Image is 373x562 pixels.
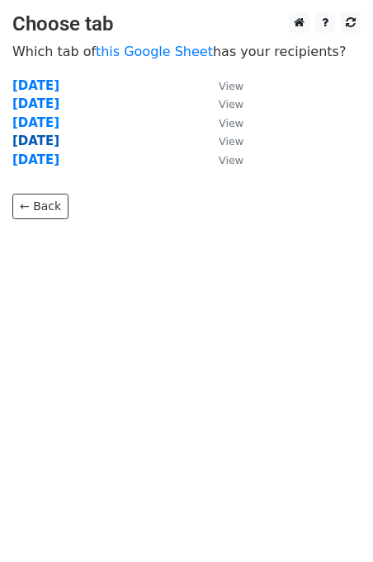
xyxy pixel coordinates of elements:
[219,117,243,129] small: View
[219,80,243,92] small: View
[12,12,361,36] h3: Choose tab
[202,78,243,93] a: View
[12,133,59,148] a: [DATE]
[12,152,59,167] a: [DATE]
[219,98,243,110] small: View
[219,154,243,166] small: View
[202,115,243,130] a: View
[202,96,243,111] a: View
[12,194,68,219] a: ← Back
[12,78,59,93] a: [DATE]
[12,115,59,130] a: [DATE]
[202,152,243,167] a: View
[202,133,243,148] a: View
[290,483,373,562] iframe: Chat Widget
[219,135,243,148] small: View
[96,44,213,59] a: this Google Sheet
[12,96,59,111] a: [DATE]
[12,43,361,60] p: Which tab of has your recipients?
